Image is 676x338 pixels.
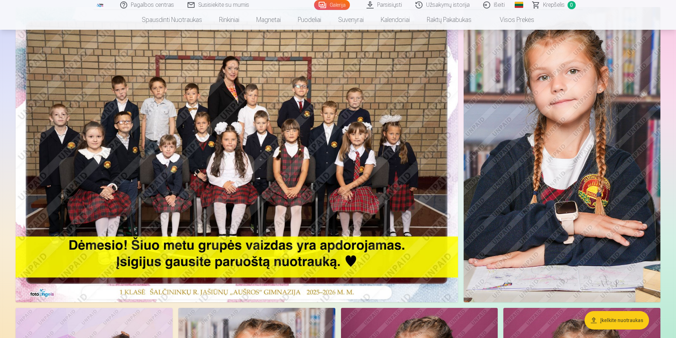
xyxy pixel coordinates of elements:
img: /fa2 [96,3,104,7]
a: Suvenyrai [330,10,372,30]
a: Rinkiniai [211,10,248,30]
a: Puodeliai [289,10,330,30]
a: Spausdinti nuotraukas [133,10,211,30]
a: Magnetai [248,10,289,30]
a: Raktų pakabukas [418,10,480,30]
button: Įkelkite nuotraukas [585,311,649,329]
span: 0 [568,1,576,9]
a: Kalendoriai [372,10,418,30]
span: Krepšelis [543,1,565,9]
a: Visos prekės [480,10,543,30]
